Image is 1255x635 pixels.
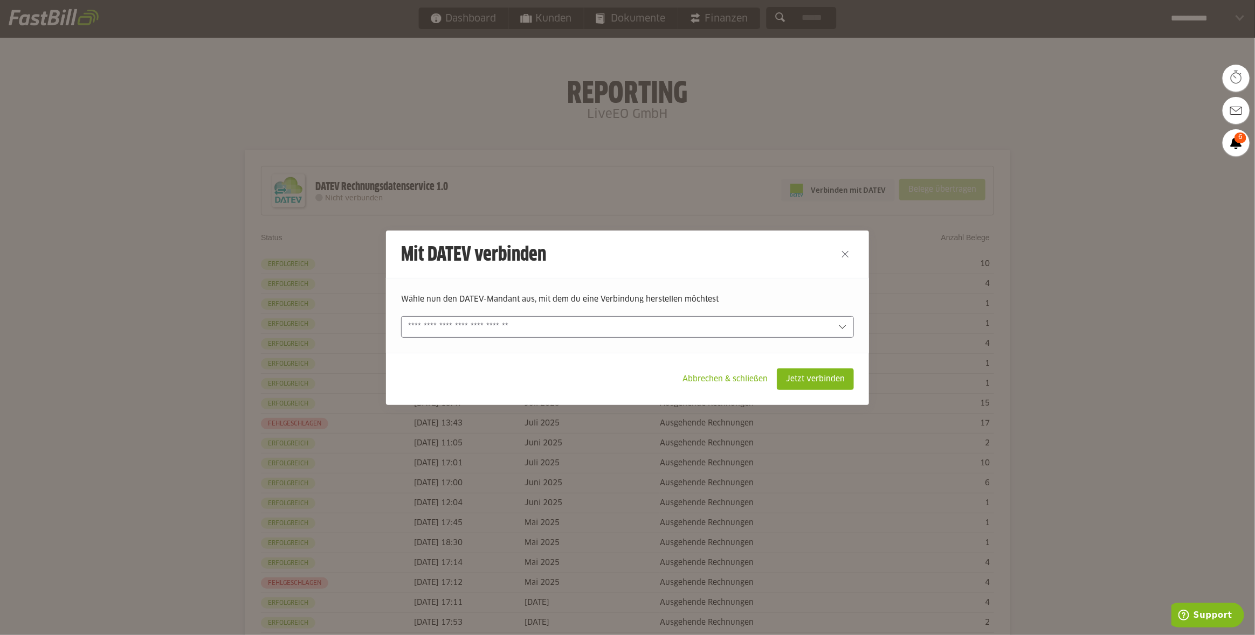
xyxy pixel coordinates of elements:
sl-button: Jetzt verbinden [777,368,854,390]
iframe: Opens a widget where you can find more information [1171,603,1244,630]
span: 6 [1235,132,1246,143]
p: Wähle nun den DATEV-Mandant aus, mit dem du eine Verbindung herstellen möchtest [401,294,854,305]
a: 6 [1223,129,1250,156]
sl-button: Abbrechen & schließen [673,368,777,390]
